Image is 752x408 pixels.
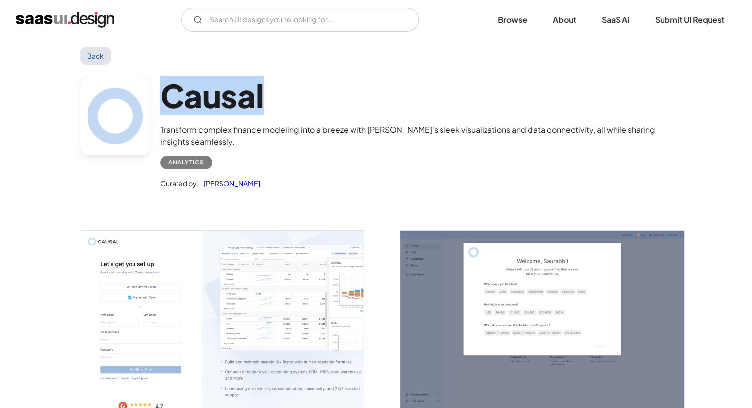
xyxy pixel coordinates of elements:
[168,157,204,168] div: Analytics
[400,231,684,408] img: 64492453907c69911fd908ab_Causal%20Welcome%20Screen.png
[541,9,588,31] a: About
[181,8,419,32] input: Search UI designs you're looking for...
[643,9,736,31] a: Submit UI Request
[400,231,684,408] a: open lightbox
[160,77,672,115] h1: Causal
[80,231,364,408] img: 64492436740e3e18ff27fda8_Causal%20Signup%20Screen.png
[80,231,364,408] a: open lightbox
[590,9,641,31] a: SaaS Ai
[181,8,419,32] form: Email Form
[160,124,672,148] div: Transform complex finance modeling into a breeze with [PERSON_NAME]'s sleek visualizations and da...
[80,47,112,65] a: Back
[160,177,199,189] div: Curated by:
[16,12,114,28] a: home
[199,177,260,189] a: [PERSON_NAME]
[486,9,539,31] a: Browse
